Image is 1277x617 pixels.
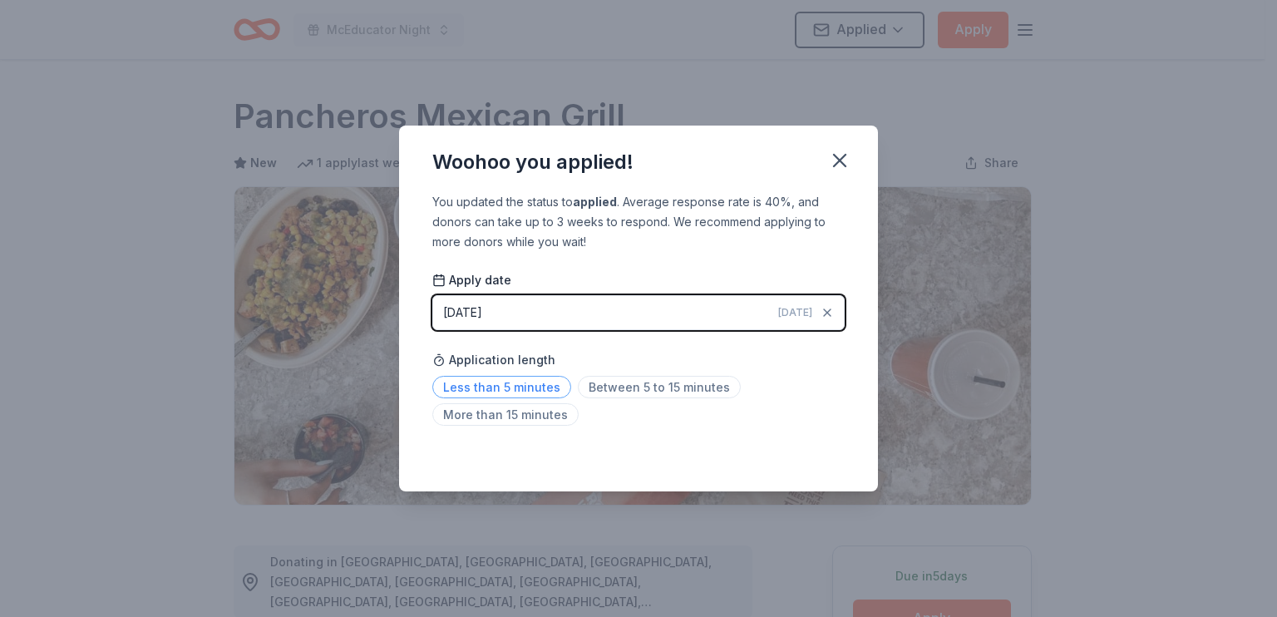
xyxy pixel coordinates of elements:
[443,303,482,323] div: [DATE]
[432,192,845,252] div: You updated the status to . Average response rate is 40%, and donors can take up to 3 weeks to re...
[432,403,579,426] span: More than 15 minutes
[432,350,555,370] span: Application length
[432,376,571,398] span: Less than 5 minutes
[573,195,617,209] b: applied
[432,295,845,330] button: [DATE][DATE]
[578,376,741,398] span: Between 5 to 15 minutes
[432,149,634,175] div: Woohoo you applied!
[778,306,812,319] span: [DATE]
[432,272,511,289] span: Apply date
